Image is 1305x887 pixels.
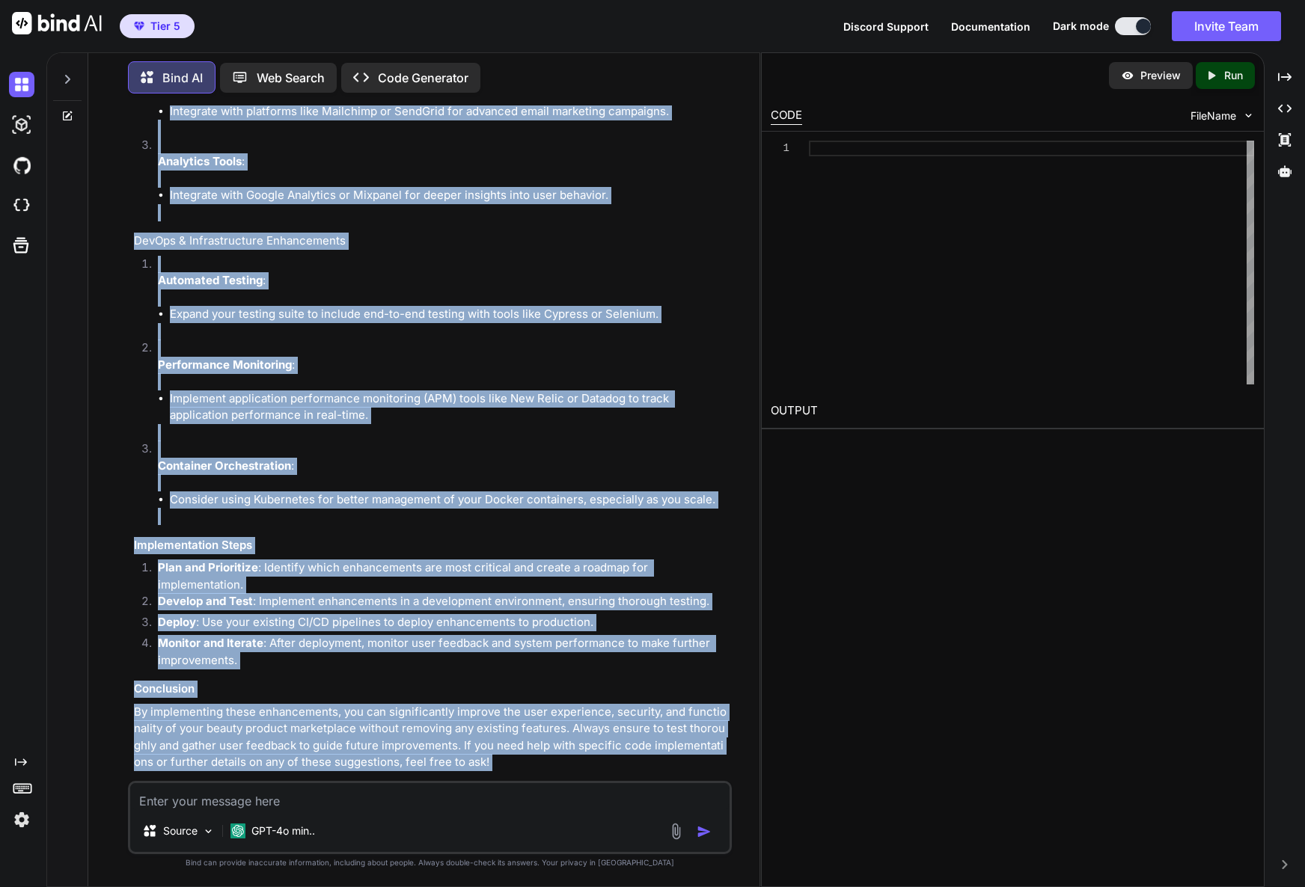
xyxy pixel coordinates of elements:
h3: Implementation Steps [134,537,729,554]
p: Source [163,823,198,838]
img: chevron down [1242,109,1255,122]
h2: OUTPUT [762,393,1264,429]
p: : [158,357,729,374]
img: preview [1121,69,1134,82]
img: settings [9,807,34,832]
p: : [158,153,729,171]
p: : [158,458,729,475]
img: darkChat [9,72,34,97]
p: GPT-4o min.. [251,823,315,838]
p: Web Search [257,69,325,87]
li: Integrate with platforms like Mailchimp or SendGrid for advanced email marketing campaigns. [170,103,729,120]
img: premium [134,22,144,31]
li: : After deployment, monitor user feedback and system performance to make further improvements. [146,635,729,669]
p: By implementing these enhancements, you can significantly improve the user experience, security, ... [134,704,729,771]
strong: Container Orchestration [158,458,291,473]
strong: Plan and Prioritize [158,560,258,574]
strong: Performance Monitoring [158,357,292,372]
h3: Conclusion [134,681,729,698]
img: cloudideIcon [9,193,34,218]
div: CODE [771,107,802,125]
span: Tier 5 [150,19,180,34]
img: Bind AI [12,12,102,34]
li: : Use your existing CI/CD pipelines to deploy enhancements to production. [146,614,729,635]
span: Discord Support [843,20,929,33]
strong: Analytics Tools [158,154,242,168]
p: : [158,272,729,289]
img: icon [697,824,712,839]
p: Run [1224,68,1243,83]
strong: Automated Testing [158,273,263,287]
strong: Develop and Test [158,594,253,608]
button: Documentation [951,19,1030,34]
li: Expand your testing suite to include end-to-end testing with tools like Cypress or Selenium. [170,306,729,323]
div: 1 [771,141,789,156]
span: FileName [1191,108,1236,123]
strong: Deploy [158,615,196,629]
button: Invite Team [1172,11,1281,41]
button: Discord Support [843,19,929,34]
h4: DevOps & Infrastructure Enhancements [134,233,729,250]
p: Bind AI [162,69,203,87]
span: Dark mode [1053,19,1109,34]
button: premiumTier 5 [120,14,195,38]
p: Code Generator [378,69,468,87]
img: darkAi-studio [9,112,34,138]
li: : Implement enhancements in a development environment, ensuring thorough testing. [146,593,729,614]
li: Integrate with Google Analytics or Mixpanel for deeper insights into user behavior. [170,187,729,204]
li: Consider using Kubernetes for better management of your Docker containers, especially as you scale. [170,491,729,509]
img: Pick Models [202,825,215,838]
li: Implement application performance monitoring (APM) tools like New Relic or Datadog to track appli... [170,390,729,424]
p: Preview [1140,68,1181,83]
img: githubDark [9,153,34,178]
span: Documentation [951,20,1030,33]
p: Bind can provide inaccurate information, including about people. Always double-check its answers.... [128,857,732,868]
img: GPT-4o mini [230,823,245,838]
strong: Monitor and Iterate [158,636,263,650]
li: : Identify which enhancements are most critical and create a roadmap for implementation. [146,559,729,593]
img: attachment [667,823,685,840]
